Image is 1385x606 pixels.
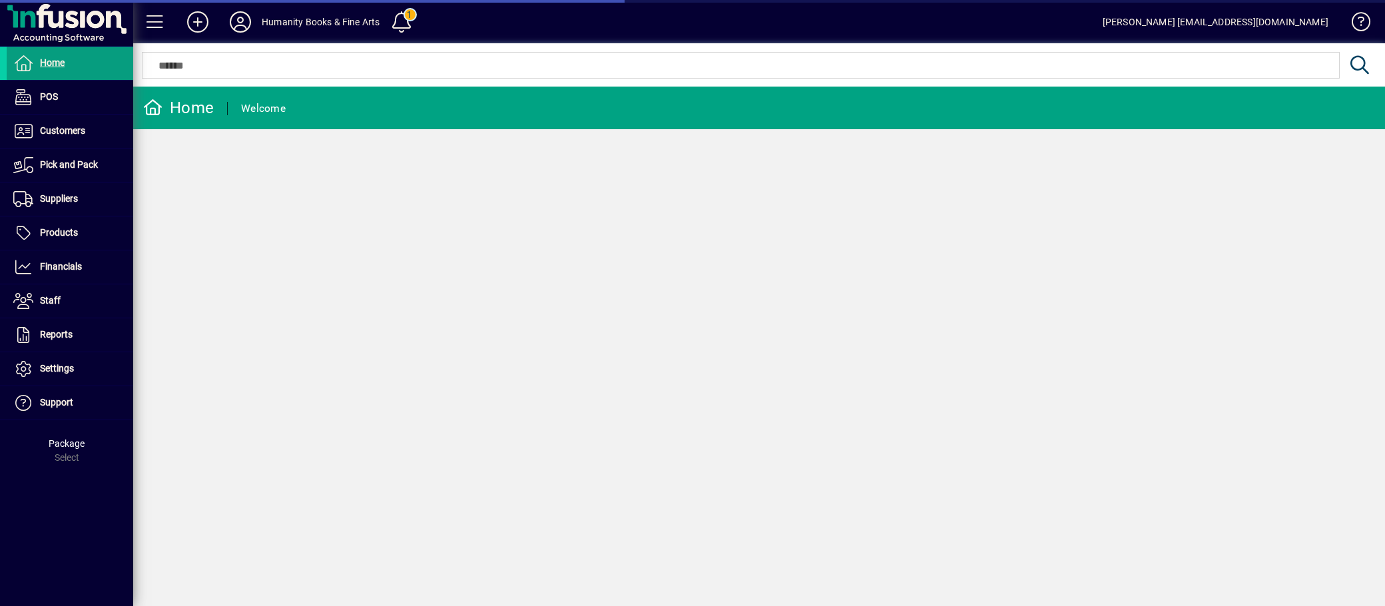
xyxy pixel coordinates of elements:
a: POS [7,81,133,114]
div: Home [143,97,214,119]
span: Pick and Pack [40,159,98,170]
span: POS [40,91,58,102]
a: Financials [7,250,133,284]
a: Settings [7,352,133,386]
span: Products [40,227,78,238]
a: Support [7,386,133,420]
span: Settings [40,363,74,374]
a: Pick and Pack [7,149,133,182]
button: Add [176,10,219,34]
a: Suppliers [7,182,133,216]
span: Reports [40,329,73,340]
span: Financials [40,261,82,272]
a: Staff [7,284,133,318]
a: Products [7,216,133,250]
span: Suppliers [40,193,78,204]
span: Staff [40,295,61,306]
button: Profile [219,10,262,34]
div: Humanity Books & Fine Arts [262,11,380,33]
a: Customers [7,115,133,148]
span: Package [49,438,85,449]
a: Reports [7,318,133,352]
div: Welcome [241,98,286,119]
a: Knowledge Base [1342,3,1368,46]
span: Customers [40,125,85,136]
div: [PERSON_NAME] [EMAIL_ADDRESS][DOMAIN_NAME] [1103,11,1328,33]
span: Support [40,397,73,408]
span: Home [40,57,65,68]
